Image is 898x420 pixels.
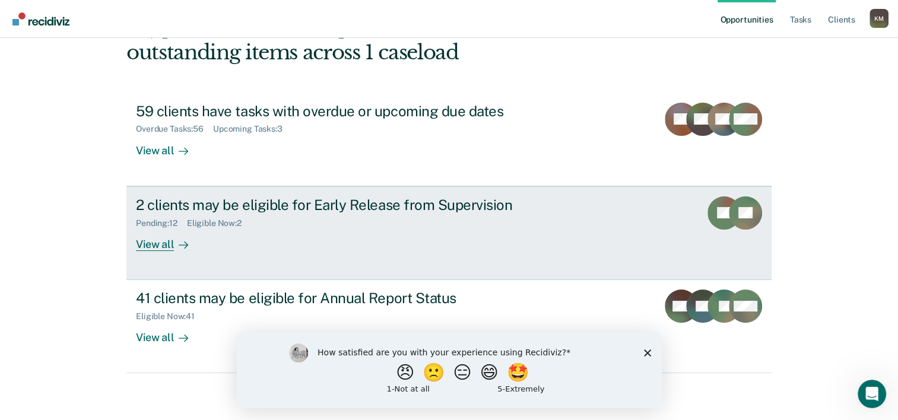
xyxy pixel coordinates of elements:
[237,332,662,408] iframe: Survey by Kim from Recidiviz
[870,9,889,28] button: Profile dropdown button
[136,218,187,228] div: Pending : 12
[858,380,886,408] iframe: Intercom live chat
[136,289,553,307] div: 41 clients may be eligible for Annual Report Status
[126,93,772,186] a: 59 clients have tasks with overdue or upcoming due datesOverdue Tasks:56Upcoming Tasks:3View all
[187,218,251,228] div: Eligible Now : 2
[136,322,202,345] div: View all
[136,311,204,322] div: Eligible Now : 41
[870,9,889,28] div: K M
[136,124,213,134] div: Overdue Tasks : 56
[126,186,772,280] a: 2 clients may be eligible for Early Release from SupervisionPending:12Eligible Now:2View all
[213,124,292,134] div: Upcoming Tasks : 3
[126,16,642,65] div: Hi, [PERSON_NAME]. We’ve found some outstanding items across 1 caseload
[136,196,553,214] div: 2 clients may be eligible for Early Release from Supervision
[136,103,553,120] div: 59 clients have tasks with overdue or upcoming due dates
[126,280,772,373] a: 41 clients may be eligible for Annual Report StatusEligible Now:41View all
[12,12,69,26] img: Recidiviz
[136,228,202,251] div: View all
[136,134,202,157] div: View all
